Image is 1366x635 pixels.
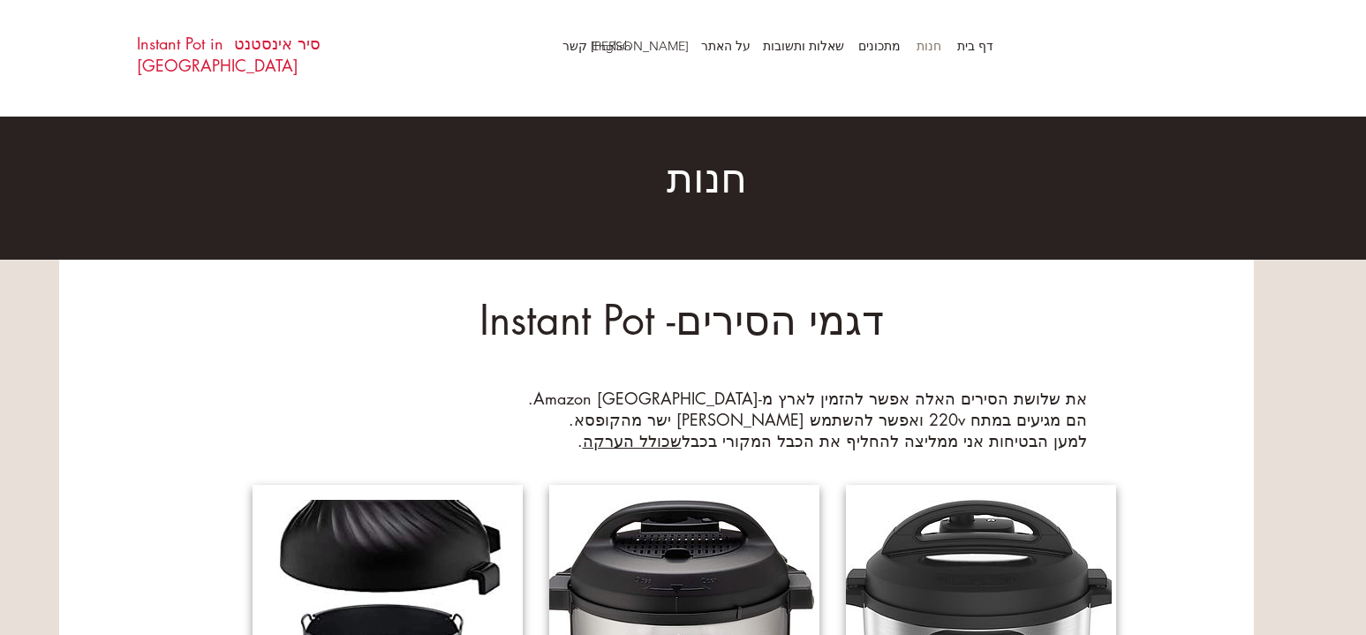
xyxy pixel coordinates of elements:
[853,33,909,59] a: מתכונים
[698,33,759,59] a: על האתר
[948,33,1002,59] p: דף בית
[583,430,682,451] a: שכולל הערקה
[909,33,950,59] a: חנות
[950,33,1002,59] a: דף בית
[528,388,1087,409] span: את שלושת הסירים האלה אפשר להזמין לארץ מ-Amazon [GEOGRAPHIC_DATA].
[849,33,909,59] p: מתכונים
[137,33,321,76] a: סיר אינסטנט Instant Pot in [GEOGRAPHIC_DATA]
[577,430,1087,451] span: למען הבטיחות אני ממליצה להחליף את הכבל המקורי בכבל .
[583,33,640,59] a: English
[754,33,853,59] p: שאלות ותשובות
[667,151,747,204] span: חנות
[640,33,698,59] a: [PERSON_NAME] קשר
[692,33,759,59] p: על האתר
[543,33,1002,59] nav: אתר
[277,295,1087,346] h1: דגמי הסירים- Instant Pot​
[554,33,698,59] p: [PERSON_NAME] קשר
[569,409,1087,430] span: הם מגיעים במתח 220v ואפשר להשתמש [PERSON_NAME] ישר מהקופסא.
[908,33,950,59] p: חנות
[759,33,853,59] a: שאלות ותשובות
